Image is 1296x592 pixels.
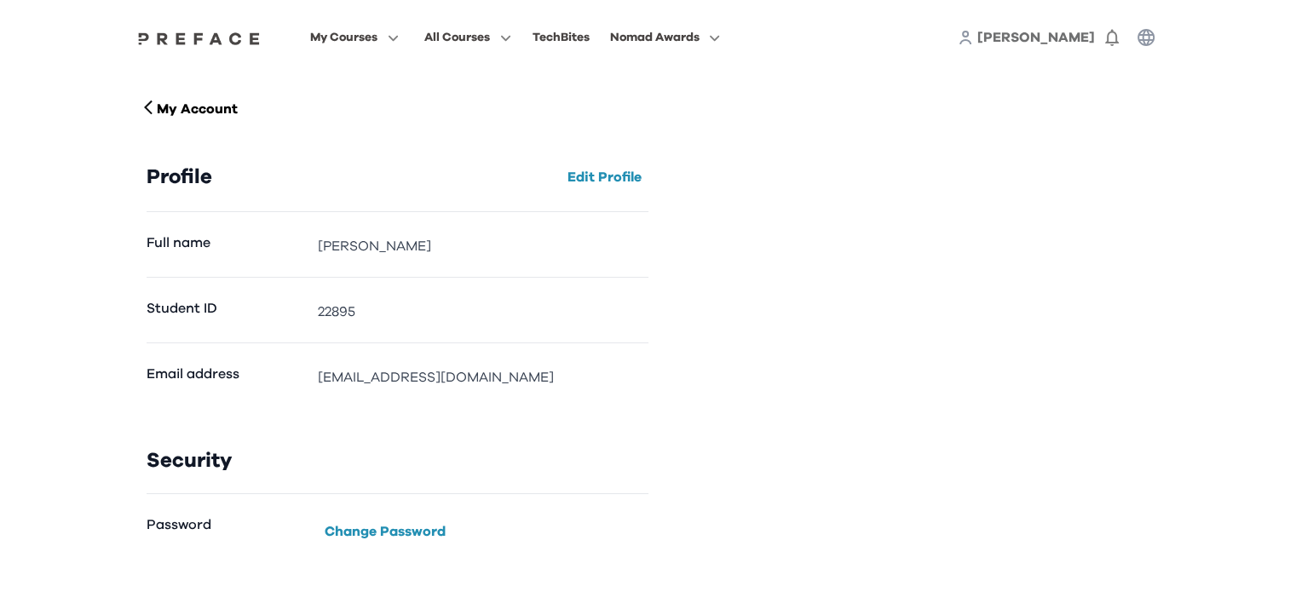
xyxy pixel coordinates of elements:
div: TechBites [532,27,589,48]
span: [PERSON_NAME] [977,31,1095,44]
dt: Full name [147,233,305,256]
button: Change Password [318,518,452,545]
img: Preface Logo [134,32,265,45]
span: Nomad Awards [609,27,699,48]
p: My Account [157,99,238,119]
button: Nomad Awards [604,26,725,49]
button: My Account [133,95,245,123]
dt: Student ID [147,298,305,322]
button: My Courses [305,26,404,49]
dd: [EMAIL_ADDRESS][DOMAIN_NAME] [318,367,648,388]
span: My Courses [310,27,377,48]
dd: 22895 [318,302,648,322]
button: All Courses [419,26,516,49]
h3: Profile [147,165,212,189]
span: All Courses [424,27,490,48]
dt: Password [147,514,305,545]
h3: Security [147,449,648,473]
a: Preface Logo [134,31,265,44]
dd: [PERSON_NAME] [318,236,648,256]
a: [PERSON_NAME] [977,27,1095,48]
dt: Email address [147,364,305,388]
button: Edit Profile [561,164,648,191]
